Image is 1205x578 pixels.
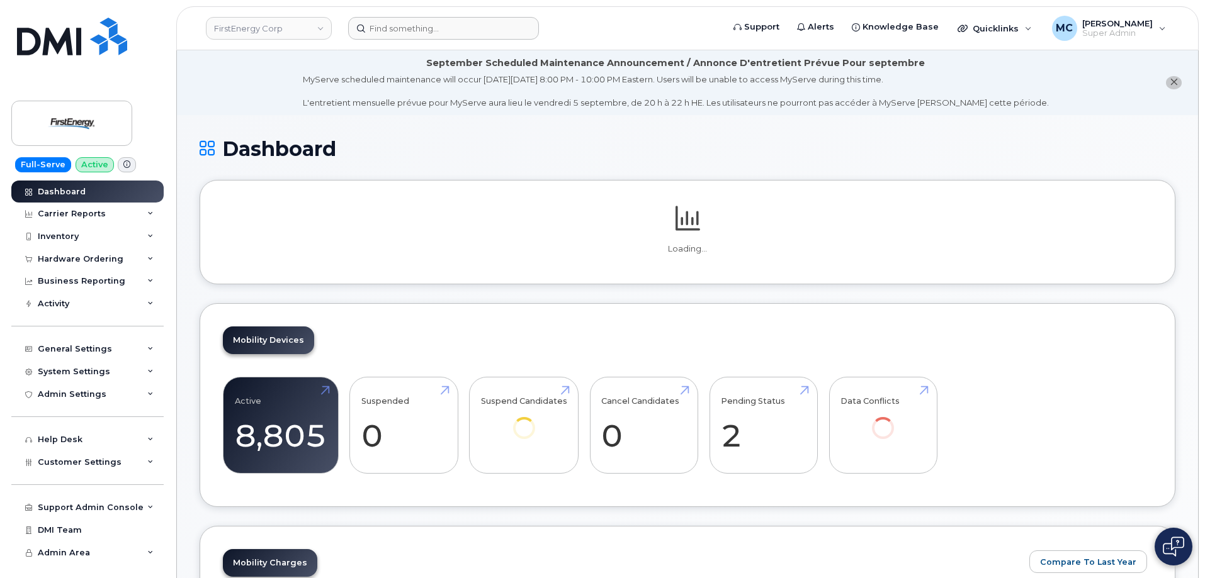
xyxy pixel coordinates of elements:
[1040,556,1136,568] span: Compare To Last Year
[223,326,314,354] a: Mobility Devices
[1163,536,1184,557] img: Open chat
[1029,550,1147,573] button: Compare To Last Year
[303,74,1049,109] div: MyServe scheduled maintenance will occur [DATE][DATE] 8:00 PM - 10:00 PM Eastern. Users will be u...
[426,57,925,70] div: September Scheduled Maintenance Announcement / Annonce D'entretient Prévue Pour septembre
[361,384,446,467] a: Suspended 0
[200,138,1175,160] h1: Dashboard
[481,384,567,456] a: Suspend Candidates
[721,384,806,467] a: Pending Status 2
[223,549,317,577] a: Mobility Charges
[223,243,1152,255] p: Loading...
[235,384,327,467] a: Active 8,805
[840,384,925,456] a: Data Conflicts
[601,384,686,467] a: Cancel Candidates 0
[1166,76,1182,89] button: close notification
